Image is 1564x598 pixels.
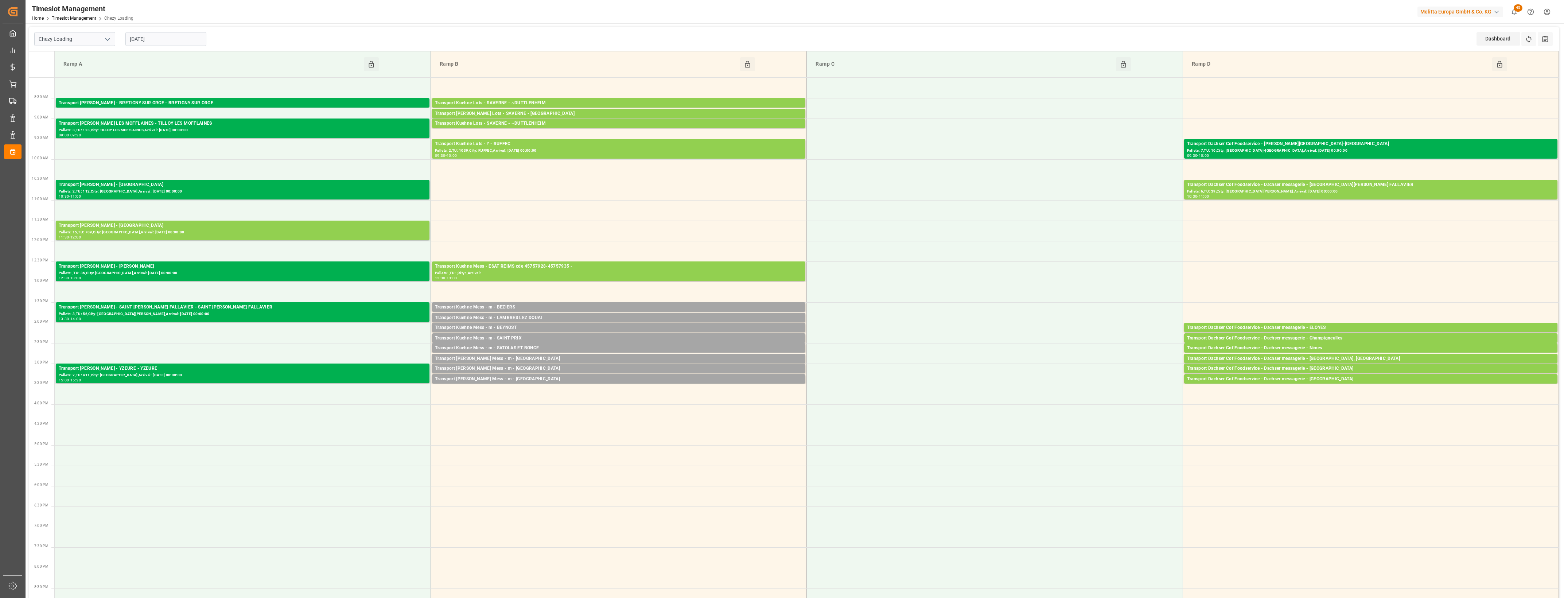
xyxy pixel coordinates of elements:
div: - [1197,195,1198,198]
span: 11:30 AM [32,217,48,221]
button: show 45 new notifications [1506,4,1522,20]
span: 12:00 PM [32,238,48,242]
div: Pallets: 2,TU: 112,City: [GEOGRAPHIC_DATA],Arrival: [DATE] 00:00:00 [59,189,427,195]
div: Transport [PERSON_NAME] - BRETIGNY SUR ORGE - BRETIGNY SUR ORGE [59,100,427,107]
div: Ramp C [813,57,1116,71]
div: 10:30 [59,195,69,198]
div: - [69,195,70,198]
span: 8:30 PM [34,585,48,589]
div: 11:00 [70,195,81,198]
span: 8:30 AM [34,95,48,99]
div: Melitta Europa GmbH & Co. KG [1417,7,1503,17]
div: 15:30 [70,378,81,382]
div: Transport Kuehne Mess - m - BEZIERS [435,304,802,311]
button: Help Center [1522,4,1539,20]
div: 12:00 [70,236,81,239]
span: 3:00 PM [34,360,48,364]
div: 13:30 [59,317,69,321]
div: Pallets: ,TU: 36,City: SAINT PRIX,Arrival: [DATE] 00:00:00 [435,342,802,348]
span: 1:00 PM [34,279,48,283]
div: Pallets: 1,TU: 22,City: [GEOGRAPHIC_DATA],Arrival: [DATE] 00:00:00 [1187,352,1555,358]
div: Pallets: ,TU: ,City: ,Arrival: [435,270,802,276]
div: - [446,276,447,280]
div: Pallets: 3,TU: 56,City: [GEOGRAPHIC_DATA][PERSON_NAME],Arrival: [DATE] 00:00:00 [59,311,427,317]
div: Transport Kuehne Mess - m - BEYNOST [435,324,802,331]
span: 10:30 AM [32,176,48,180]
div: 15:00 [59,378,69,382]
div: Pallets: ,TU: 36,City: [GEOGRAPHIC_DATA],Arrival: [DATE] 00:00:00 [59,270,427,276]
div: Transport [PERSON_NAME] Mess - m - [GEOGRAPHIC_DATA] [435,355,802,362]
div: 09:30 [70,133,81,137]
div: 10:00 [447,154,457,157]
div: 12:30 [59,276,69,280]
div: Transport [PERSON_NAME] - [PERSON_NAME] [59,263,427,270]
div: - [446,154,447,157]
div: Transport [PERSON_NAME] - [GEOGRAPHIC_DATA] [59,222,427,229]
div: Pallets: 15,TU: 709,City: [GEOGRAPHIC_DATA],Arrival: [DATE] 00:00:00 [59,229,427,236]
div: 09:00 [59,133,69,137]
span: 6:30 PM [34,503,48,507]
div: 13:00 [70,276,81,280]
div: - [1197,154,1198,157]
div: Pallets: 1,TU: 95,City: ~[GEOGRAPHIC_DATA],Arrival: [DATE] 00:00:00 [435,127,802,133]
div: - [69,236,70,239]
div: Transport Dachser Cof Foodservice - Dachser messagerie - ELOYES [1187,324,1555,331]
span: 6:00 PM [34,483,48,487]
div: Transport [PERSON_NAME] Lots - SAVERNE - [GEOGRAPHIC_DATA] [435,110,802,117]
div: Transport Kuehne Mess - m - SAINT PRIX [435,335,802,342]
div: Transport Dachser Cof Foodservice - Dachser messagerie - Champigneulles [1187,335,1555,342]
span: 5:00 PM [34,442,48,446]
div: Pallets: 1,TU: 34,City: [GEOGRAPHIC_DATA], [GEOGRAPHIC_DATA],Arrival: [DATE] 00:00:00 [1187,362,1555,369]
div: Dashboard [1477,32,1520,46]
span: 7:00 PM [34,524,48,528]
div: Ramp B [437,57,740,71]
div: - [69,317,70,321]
button: Melitta Europa GmbH & Co. KG [1417,5,1506,19]
span: 9:30 AM [34,136,48,140]
div: Ramp A [61,57,364,71]
div: Pallets: 2,TU: 411,City: [GEOGRAPHIC_DATA],Arrival: [DATE] 00:00:00 [59,372,427,378]
div: Pallets: ,TU: 33,City: [GEOGRAPHIC_DATA],Arrival: [DATE] 00:00:00 [435,331,802,338]
div: Pallets: 1,TU: 141,City: [GEOGRAPHIC_DATA],Arrival: [DATE] 00:00:00 [435,117,802,124]
div: Ramp D [1189,57,1492,71]
div: Transport Dachser Cof Foodservice - Dachser messagerie - [GEOGRAPHIC_DATA][PERSON_NAME] FALLAVIER [1187,181,1555,189]
div: Transport [PERSON_NAME] Mess - m - [GEOGRAPHIC_DATA] [435,365,802,372]
div: Transport Kuehne Lots - SAVERNE - ~DUTTLENHEIM [435,100,802,107]
div: Pallets: 7,TU: 10,City: [GEOGRAPHIC_DATA]-[GEOGRAPHIC_DATA],Arrival: [DATE] 00:00:00 [1187,148,1555,154]
div: Pallets: 1,TU: ,City: [GEOGRAPHIC_DATA],Arrival: [DATE] 00:00:00 [59,107,427,113]
span: 10:00 AM [32,156,48,160]
button: open menu [102,34,113,45]
div: Transport Dachser Cof Foodservice - [PERSON_NAME][GEOGRAPHIC_DATA]-[GEOGRAPHIC_DATA] [1187,140,1555,148]
span: 4:30 PM [34,422,48,426]
div: 10:00 [1199,154,1209,157]
div: Pallets: 1,TU: 21,City: [GEOGRAPHIC_DATA],Arrival: [DATE] 00:00:00 [1187,342,1555,348]
input: DD-MM-YYYY [125,32,206,46]
span: 5:30 PM [34,462,48,466]
div: Pallets: 1,TU: ,City: [GEOGRAPHIC_DATA],Arrival: [DATE] 00:00:00 [435,322,802,328]
div: Transport Kuehne Mess - ESAT REIMS cde 45757928-45757935 - [435,263,802,270]
div: Pallets: ,TU: 3,City: [GEOGRAPHIC_DATA],Arrival: [DATE] 00:00:00 [435,383,802,389]
div: Transport [PERSON_NAME] LES MOFFLAINES - TILLOY LES MOFFLAINES [59,120,427,127]
span: 4:00 PM [34,401,48,405]
span: 2:30 PM [34,340,48,344]
div: 13:00 [447,276,457,280]
span: 1:30 PM [34,299,48,303]
div: 12:30 [435,276,446,280]
span: 45 [1514,4,1522,12]
div: Transport Kuehne Lots - ? - RUFFEC [435,140,802,148]
div: Pallets: 2,TU: 13,City: [GEOGRAPHIC_DATA],Arrival: [DATE] 00:00:00 [1187,372,1555,378]
span: 11:00 AM [32,197,48,201]
div: Pallets: 3,TU: 123,City: TILLOY LES MOFFLAINES,Arrival: [DATE] 00:00:00 [59,127,427,133]
span: 12:30 PM [32,258,48,262]
span: 8:00 PM [34,564,48,568]
span: 9:00 AM [34,115,48,119]
div: 11:30 [59,236,69,239]
div: 11:00 [1199,195,1209,198]
div: - [69,276,70,280]
div: Transport Dachser Cof Foodservice - Dachser messagerie - [GEOGRAPHIC_DATA], [GEOGRAPHIC_DATA] [1187,355,1555,362]
div: Transport Dachser Cof Foodservice - Dachser messagerie - [GEOGRAPHIC_DATA] [1187,376,1555,383]
div: Pallets: ,TU: 38,City: ~[GEOGRAPHIC_DATA],Arrival: [DATE] 00:00:00 [435,107,802,113]
div: Pallets: 1,TU: 50,City: ELOYES,Arrival: [DATE] 00:00:00 [1187,331,1555,338]
div: 09:30 [435,154,446,157]
span: 2:00 PM [34,319,48,323]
